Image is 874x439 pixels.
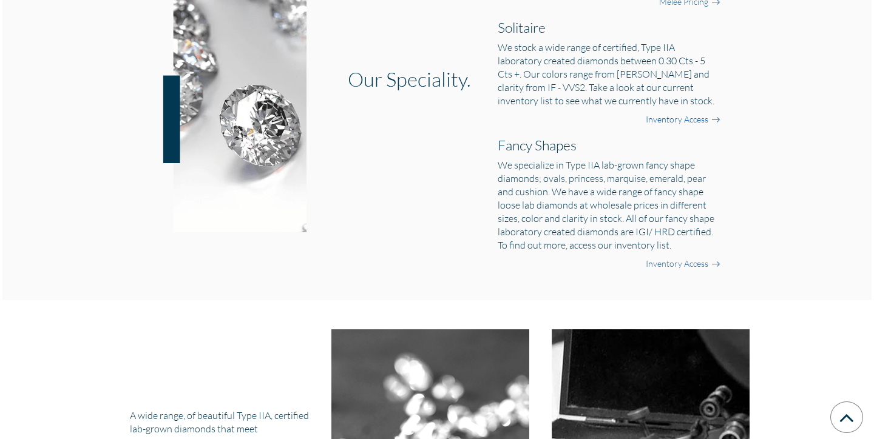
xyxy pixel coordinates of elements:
img: right-arrow [711,115,720,125]
h5: We stock a wide range of certified, Type IIA laboratory created diamonds between 0.30 Cts - 5 Cts... [498,41,720,107]
iframe: Drift Widget Chat Controller [813,378,859,424]
h5: A wide range, of beautiful Type IIA, certified lab-grown diamonds that meet [130,409,323,435]
h2: Fancy Shapes [498,136,720,153]
h5: We specialize in Type IIA lab-grown fancy shape diamonds; ovals, princess, marquise, emerald, pea... [498,158,720,252]
h1: Our Speciality. [348,67,477,91]
a: Inventory Access [646,113,708,126]
h2: Solitaire [498,19,720,36]
iframe: Drift Widget Chat Window [624,252,867,386]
